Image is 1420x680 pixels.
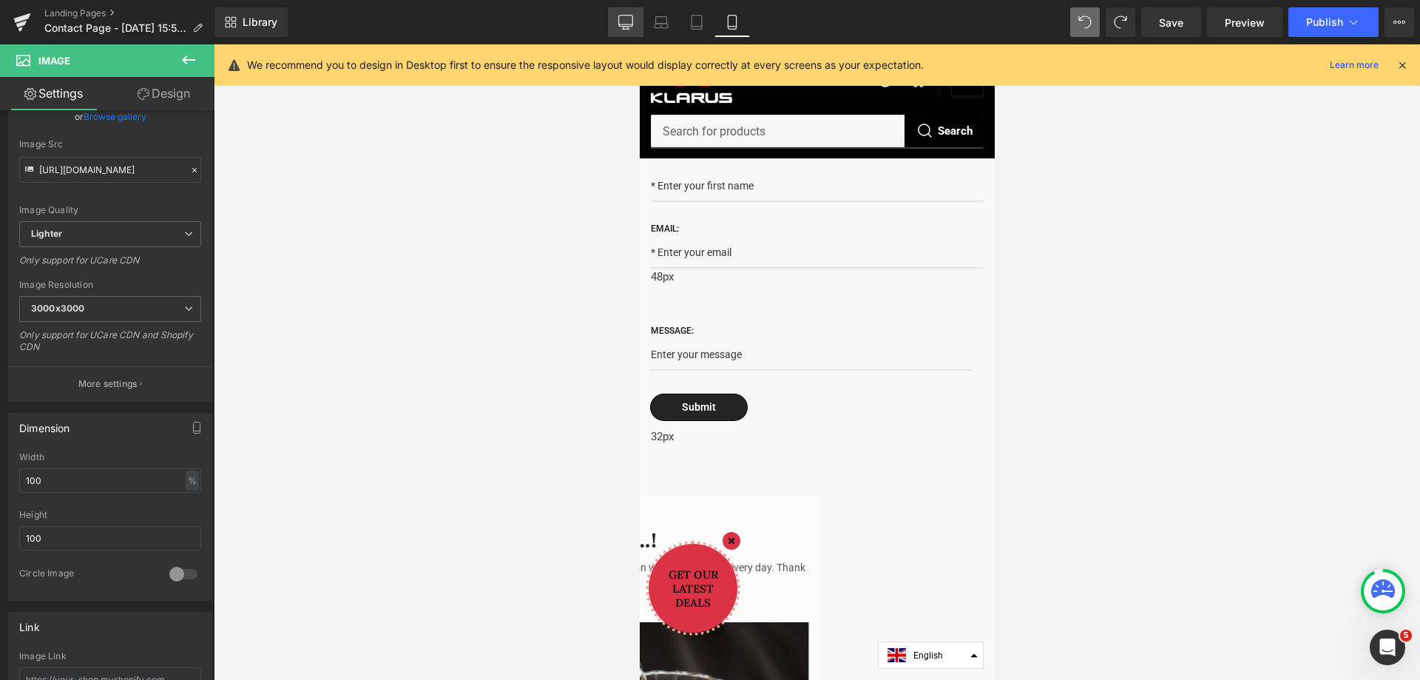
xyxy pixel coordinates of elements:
[19,613,40,633] div: Link
[38,55,70,67] span: Image
[1324,56,1384,74] a: Learn more
[266,71,344,102] button: Search
[19,205,201,215] div: Image Quality
[248,604,266,618] img: en
[1106,7,1135,37] button: Redo
[1070,7,1100,37] button: Undo
[243,16,277,29] span: Library
[238,597,344,625] div: enEnglish
[19,526,201,551] input: auto
[19,414,70,434] div: Dimension
[83,488,101,505] button: Close
[11,294,332,326] input: Enter your message
[19,109,201,124] div: or
[11,11,92,59] img: KLARUS Official Store high quality tactical flashlight
[19,510,201,520] div: Height
[311,19,344,52] button: Open menu
[31,303,84,314] b: 3000x3000
[608,7,643,37] a: Desktop
[1207,7,1282,37] a: Preview
[84,104,146,129] a: Browse gallery
[110,77,217,110] a: Design
[11,350,107,376] button: Submit
[214,7,288,37] a: New Library
[19,452,201,462] div: Width
[19,329,201,363] div: Only support for UCare CDN and Shopify CDN
[274,605,325,618] div: English
[78,377,138,391] p: More settings
[11,192,344,223] input: * Enter your email
[11,70,344,103] input: Search for products
[1306,16,1343,28] span: Publish
[19,468,201,493] input: auto
[13,514,93,574] div: GET OUR LATEST DEALS
[1370,630,1405,665] iframe: Intercom live chat
[9,366,212,401] button: More settings
[9,499,98,588] button: GET OUR LATEST DEALS
[679,7,714,37] a: Tablet
[11,178,344,191] p: Email:
[714,7,750,37] a: Mobile
[19,651,201,662] div: Image Link
[1384,7,1414,37] button: More
[11,226,34,239] span: 48px
[247,57,924,73] p: We recommend you to design in Desktop first to ensure the responsive layout would display correct...
[19,568,155,583] div: Circle Image
[44,22,186,34] span: Contact Page - [DATE] 15:55:11
[31,228,62,239] b: Lighter
[19,157,201,183] input: Link
[19,139,201,149] div: Image Src
[1225,15,1265,30] span: Preview
[1159,15,1183,30] span: Save
[44,7,214,19] a: Landing Pages
[83,488,101,505] svg: close icon
[19,280,201,290] div: Image Resolution
[643,7,679,37] a: Laptop
[19,255,201,276] div: Only support for UCare CDN
[1288,7,1379,37] button: Publish
[186,471,199,491] div: %
[11,280,344,293] p: Message:
[1400,630,1412,642] span: 5
[11,126,344,157] input: * Enter your first name
[11,386,34,399] span: 32px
